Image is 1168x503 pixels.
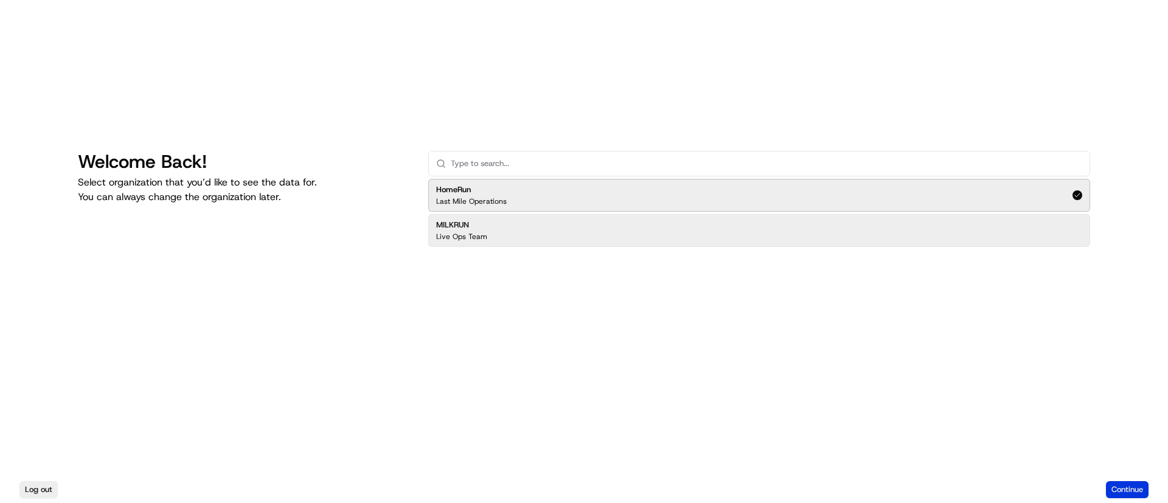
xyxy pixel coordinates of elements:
button: Continue [1106,481,1149,498]
p: Live Ops Team [436,232,487,241]
input: Type to search... [451,151,1082,176]
div: Suggestions [428,176,1090,249]
h1: Welcome Back! [78,151,409,173]
button: Log out [19,481,58,498]
p: Last Mile Operations [436,196,507,206]
p: Select organization that you’d like to see the data for. You can always change the organization l... [78,175,409,204]
h2: HomeRun [436,184,507,195]
h2: MILKRUN [436,220,487,231]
